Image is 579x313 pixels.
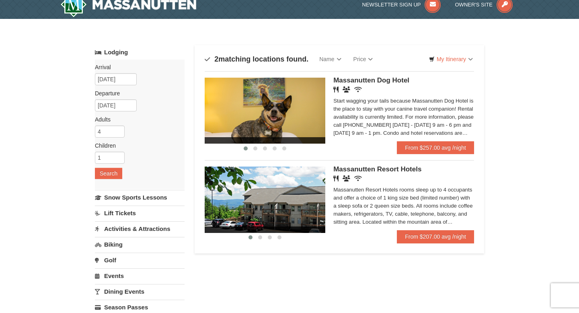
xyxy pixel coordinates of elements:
a: Price [347,51,379,67]
button: Search [95,168,122,179]
i: Wireless Internet (free) [354,175,362,181]
a: Snow Sports Lessons [95,190,185,205]
span: Massanutten Dog Hotel [333,76,409,84]
i: Restaurant [333,86,339,93]
a: Dining Events [95,284,185,299]
a: Biking [95,237,185,252]
span: Massanutten Resort Hotels [333,165,421,173]
a: Events [95,268,185,283]
a: Name [313,51,347,67]
a: Golf [95,253,185,268]
label: Adults [95,115,179,124]
a: From $257.00 avg /night [397,141,474,154]
label: Children [95,142,179,150]
a: From $207.00 avg /night [397,230,474,243]
div: Massanutten Resort Hotels rooms sleep up to 4 occupants and offer a choice of 1 king size bed (li... [333,186,474,226]
a: My Itinerary [424,53,478,65]
h4: matching locations found. [205,55,308,63]
div: Start wagging your tails because Massanutten Dog Hotel is the place to stay with your canine trav... [333,97,474,137]
label: Departure [95,89,179,97]
i: Banquet Facilities [343,86,350,93]
i: Banquet Facilities [343,175,350,181]
span: Newsletter Sign Up [362,2,421,8]
a: Lift Tickets [95,206,185,220]
a: Lodging [95,45,185,60]
span: 2 [214,55,218,63]
span: Owner's Site [455,2,493,8]
a: Owner's Site [455,2,513,8]
i: Restaurant [333,175,339,181]
a: Activities & Attractions [95,221,185,236]
i: Wireless Internet (free) [354,86,362,93]
a: Newsletter Sign Up [362,2,441,8]
label: Arrival [95,63,179,71]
